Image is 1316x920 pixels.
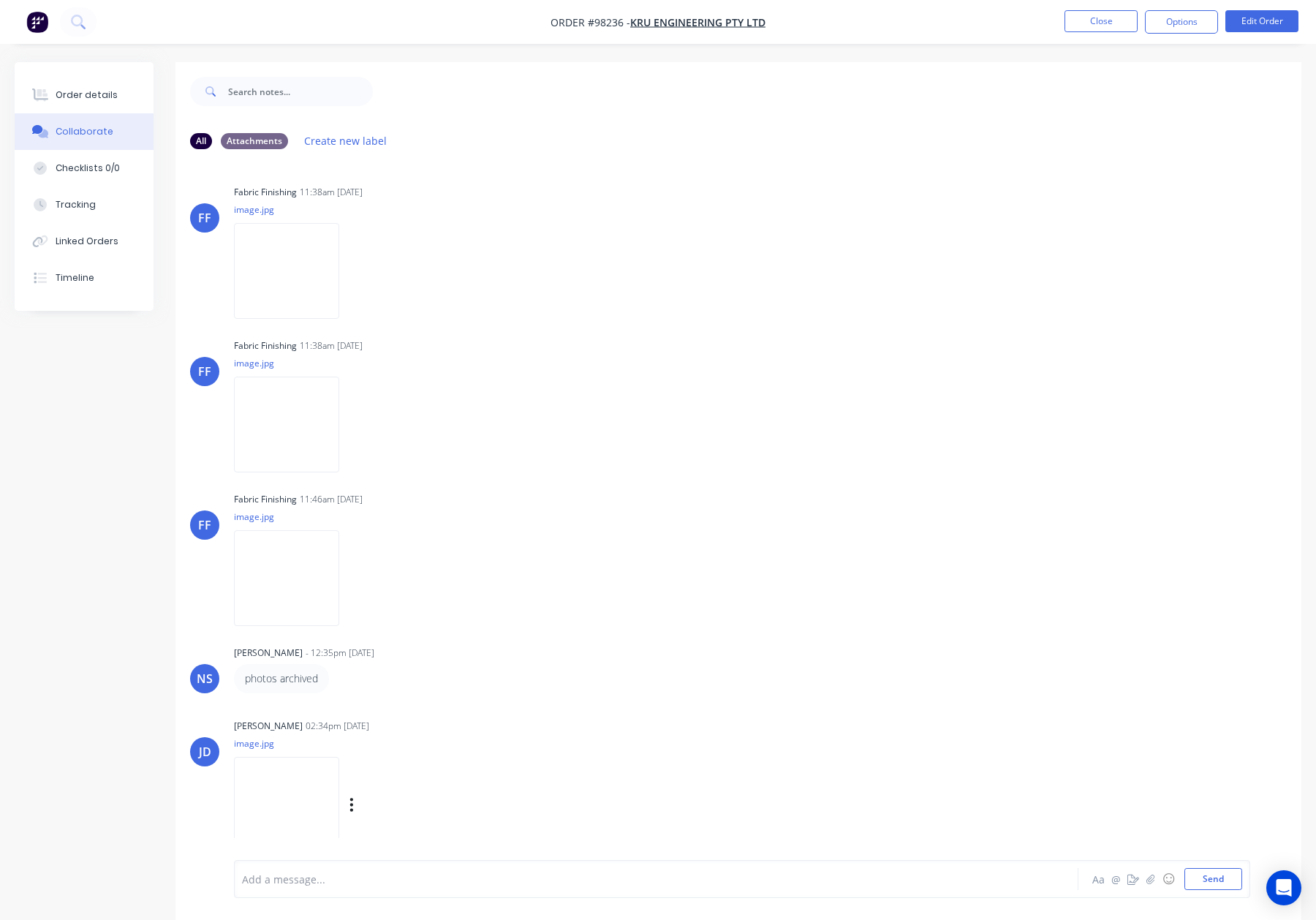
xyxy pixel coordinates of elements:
div: NS [197,670,213,687]
div: All [190,133,212,149]
div: - 12:35pm [DATE] [306,646,374,660]
div: Fabric Finishing [234,339,297,352]
div: [PERSON_NAME] [234,720,303,733]
button: Options [1145,10,1218,34]
button: Close [1064,10,1138,32]
button: ☺ [1160,870,1177,888]
div: Timeline [56,271,94,284]
button: @ [1107,870,1124,888]
button: Order details [15,77,154,113]
div: Tracking [56,198,96,211]
button: Edit Order [1225,10,1298,32]
div: 11:38am [DATE] [300,186,363,199]
img: Factory [26,11,48,33]
button: Checklists 0/0 [15,150,154,186]
div: Order details [56,88,118,102]
p: photos archived [245,671,318,686]
button: Aa [1089,870,1107,888]
div: Attachments [221,133,288,149]
div: FF [198,363,211,380]
div: Fabric Finishing [234,186,297,199]
p: image.jpg [234,357,354,369]
span: Order #98236 - [551,15,630,29]
div: Fabric Finishing [234,493,297,506]
div: FF [198,516,211,534]
div: Checklists 0/0 [56,162,120,175]
button: Timeline [15,260,154,296]
div: 11:38am [DATE] [300,339,363,352]
div: Linked Orders [56,235,118,248]
div: FF [198,209,211,227]
button: Create new label [297,131,395,151]
button: Linked Orders [15,223,154,260]
div: Open Intercom Messenger [1266,870,1301,905]
div: [PERSON_NAME] [234,646,303,660]
button: Tracking [15,186,154,223]
button: Send [1184,868,1242,890]
div: JD [199,743,211,761]
div: Collaborate [56,125,113,138]
p: image.jpg [234,510,354,523]
p: image.jpg [234,203,354,216]
div: 11:46am [DATE] [300,493,363,506]
input: Search notes... [228,77,373,106]
p: image.jpg [234,737,502,750]
button: Collaborate [15,113,154,150]
div: 02:34pm [DATE] [306,720,369,733]
a: KRU Engineering Pty Ltd [630,15,765,29]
